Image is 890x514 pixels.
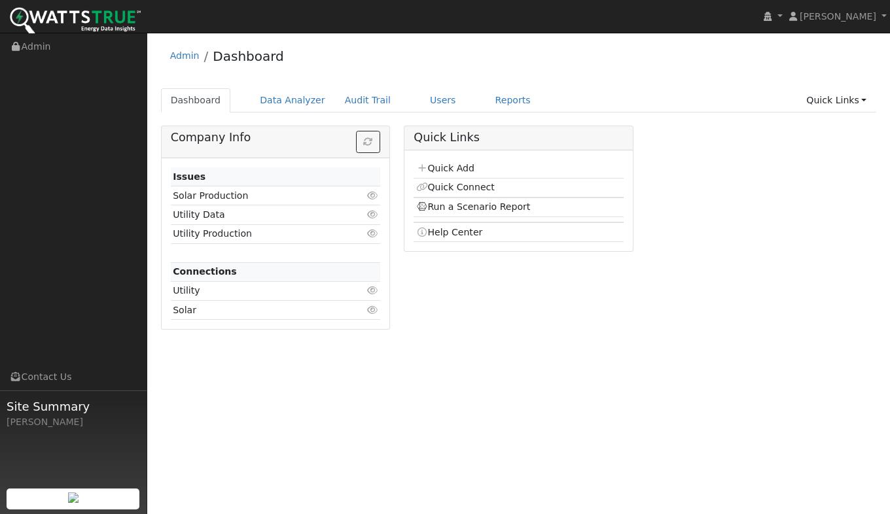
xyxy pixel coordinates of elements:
[10,7,141,37] img: WattsTrue
[416,182,495,192] a: Quick Connect
[366,191,378,200] i: Click to view
[170,50,200,61] a: Admin
[171,205,347,224] td: Utility Data
[68,492,79,503] img: retrieve
[796,88,876,112] a: Quick Links
[171,301,347,320] td: Solar
[366,229,378,238] i: Click to view
[161,88,231,112] a: Dashboard
[171,186,347,205] td: Solar Production
[171,224,347,243] td: Utility Production
[420,88,466,112] a: Users
[171,131,380,145] h5: Company Info
[416,227,483,237] a: Help Center
[416,163,474,173] a: Quick Add
[173,171,205,182] strong: Issues
[366,305,378,315] i: Click to view
[414,131,623,145] h5: Quick Links
[335,88,400,112] a: Audit Trail
[173,266,237,277] strong: Connections
[366,210,378,219] i: Click to view
[213,48,284,64] a: Dashboard
[250,88,335,112] a: Data Analyzer
[171,281,347,300] td: Utility
[7,415,140,429] div: [PERSON_NAME]
[366,286,378,295] i: Click to view
[416,201,531,212] a: Run a Scenario Report
[486,88,541,112] a: Reports
[800,11,876,22] span: [PERSON_NAME]
[7,398,140,415] span: Site Summary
